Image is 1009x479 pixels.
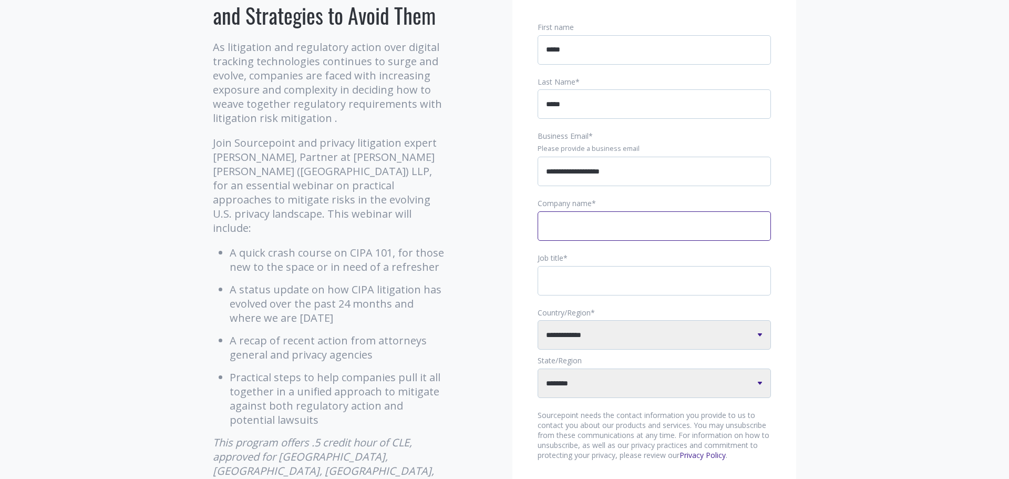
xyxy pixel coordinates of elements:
li: A recap of recent action from attorneys general and privacy agencies [230,333,447,362]
p: Join Sourcepoint and privacy litigation expert [PERSON_NAME], Partner at [PERSON_NAME] [PERSON_NA... [213,136,447,235]
legend: Please provide a business email [538,144,771,154]
p: As litigation and regulatory action over digital tracking technologies continues to surge and evo... [213,40,447,125]
span: First name [538,22,574,32]
a: Privacy Policy [679,450,726,460]
p: Sourcepoint needs the contact information you provide to us to contact you about our products and... [538,411,771,461]
li: A status update on how CIPA litigation has evolved over the past 24 months and where we are [DATE] [230,282,447,325]
span: Business Email [538,131,589,141]
span: Job title [538,253,563,263]
li: Practical steps to help companies pull it all together in a unified approach to mitigate against ... [230,370,447,427]
span: Company name [538,198,592,208]
li: A quick crash course on CIPA 101, for those new to the space or in need of a refresher [230,246,447,274]
span: Country/Region [538,308,591,318]
span: Last Name [538,77,575,87]
span: State/Region [538,355,582,365]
